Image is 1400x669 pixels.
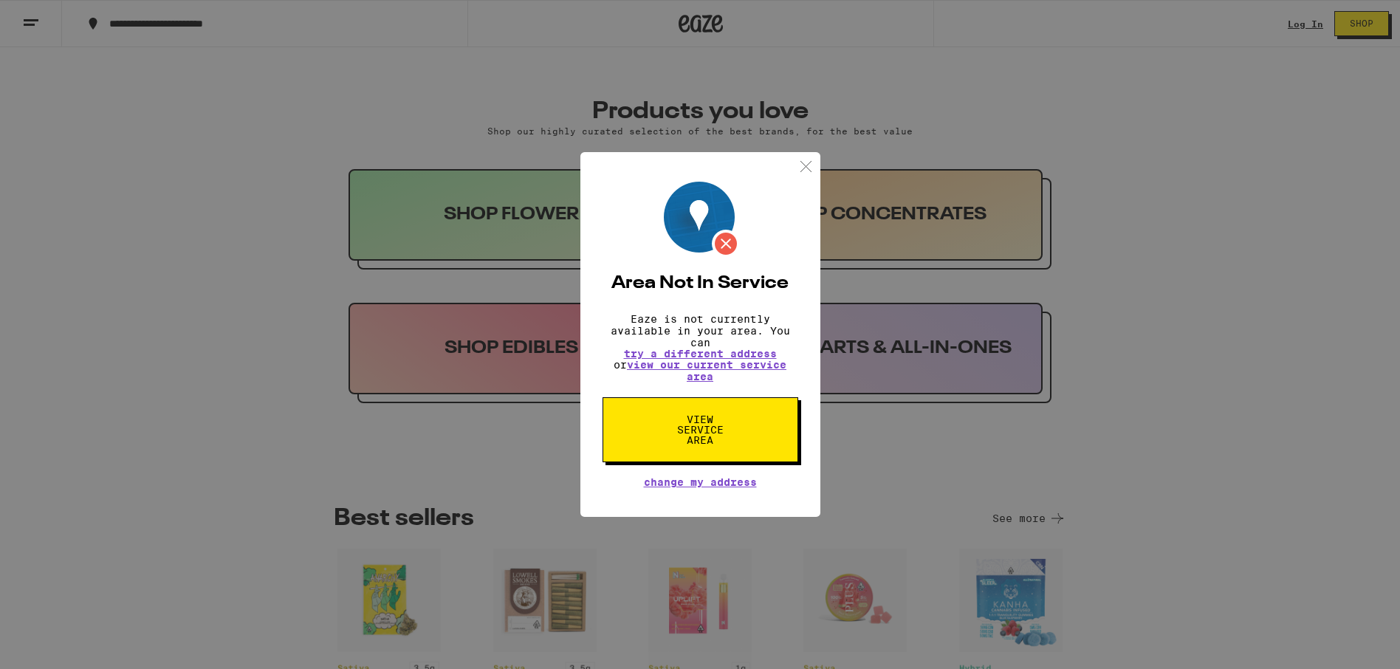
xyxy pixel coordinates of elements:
[627,359,786,382] a: view our current service area
[624,349,777,359] button: try a different address
[9,10,106,22] span: Hi. Need any help?
[664,182,740,258] img: Location
[603,414,798,425] a: View Service Area
[603,313,798,382] p: Eaze is not currently available in your area. You can or
[662,414,738,445] span: View Service Area
[603,397,798,462] button: View Service Area
[603,275,798,292] h2: Area Not In Service
[644,477,757,487] button: Change My Address
[797,157,815,176] img: close.svg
